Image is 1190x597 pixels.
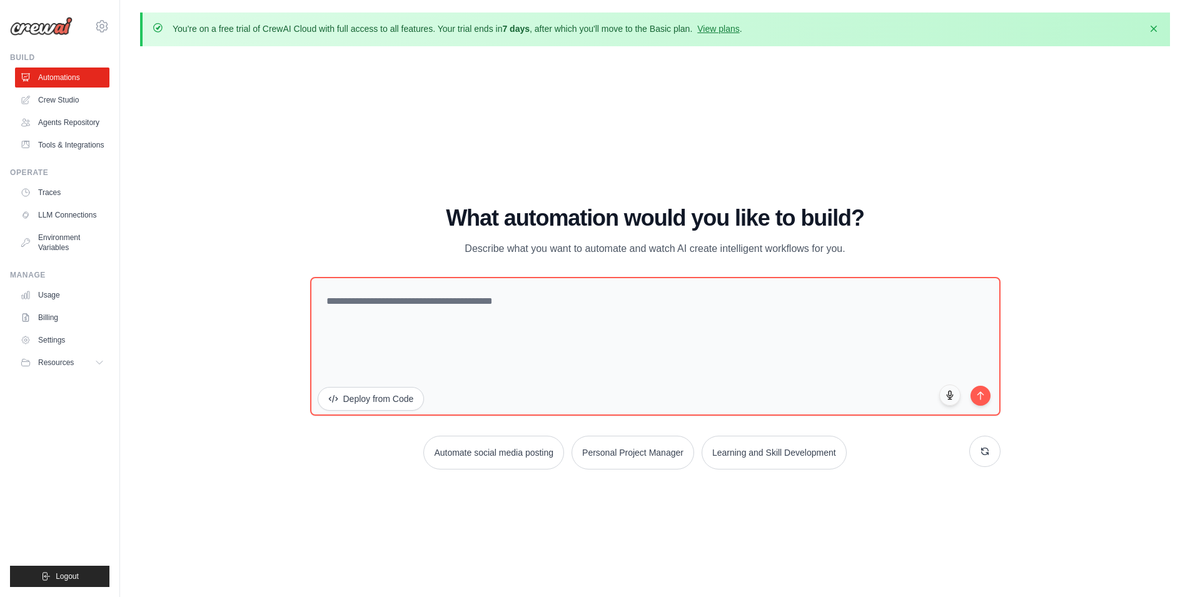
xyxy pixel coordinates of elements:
[15,68,109,88] a: Automations
[15,183,109,203] a: Traces
[15,205,109,225] a: LLM Connections
[423,436,564,469] button: Automate social media posting
[15,135,109,155] a: Tools & Integrations
[15,330,109,350] a: Settings
[10,53,109,63] div: Build
[1127,537,1190,597] iframe: Chat Widget
[15,308,109,328] a: Billing
[38,358,74,368] span: Resources
[572,436,694,469] button: Personal Project Manager
[10,168,109,178] div: Operate
[15,228,109,258] a: Environment Variables
[56,571,79,581] span: Logout
[15,90,109,110] a: Crew Studio
[10,17,73,36] img: Logo
[697,24,739,34] a: View plans
[10,270,109,280] div: Manage
[15,353,109,373] button: Resources
[10,566,109,587] button: Logout
[310,206,1001,231] h1: What automation would you like to build?
[318,387,425,411] button: Deploy from Code
[702,436,847,469] button: Learning and Skill Development
[15,285,109,305] a: Usage
[502,24,530,34] strong: 7 days
[15,113,109,133] a: Agents Repository
[173,23,742,35] p: You're on a free trial of CrewAI Cloud with full access to all features. Your trial ends in , aft...
[1127,537,1190,597] div: Widget de chat
[445,241,865,257] p: Describe what you want to automate and watch AI create intelligent workflows for you.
